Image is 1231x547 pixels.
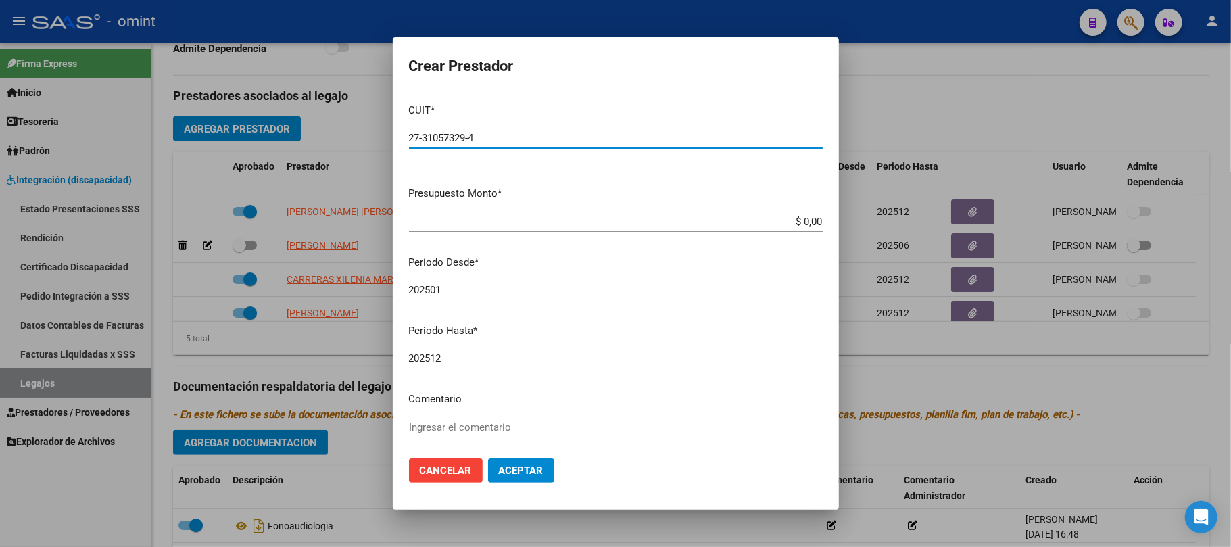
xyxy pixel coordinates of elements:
p: CUIT [409,103,823,118]
p: Presupuesto Monto [409,186,823,201]
div: Open Intercom Messenger [1185,501,1217,533]
button: Cancelar [409,458,483,483]
p: Comentario [409,391,823,407]
span: Cancelar [420,465,472,477]
p: Periodo Desde [409,255,823,270]
button: Aceptar [488,458,554,483]
span: Aceptar [499,465,544,477]
h2: Crear Prestador [409,53,823,79]
p: Periodo Hasta [409,323,823,339]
